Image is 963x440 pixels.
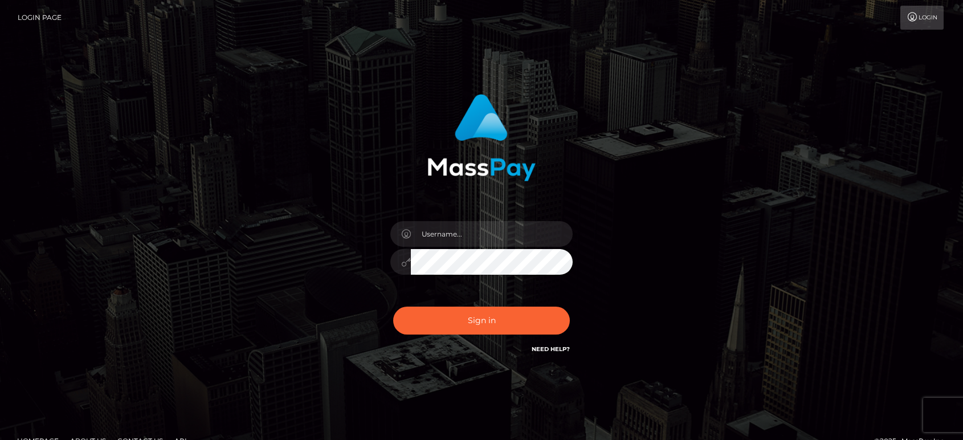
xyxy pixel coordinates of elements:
input: Username... [411,221,573,247]
button: Sign in [393,307,570,335]
a: Login Page [18,6,62,30]
a: Login [900,6,944,30]
a: Need Help? [532,345,570,353]
img: MassPay Login [427,94,536,181]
